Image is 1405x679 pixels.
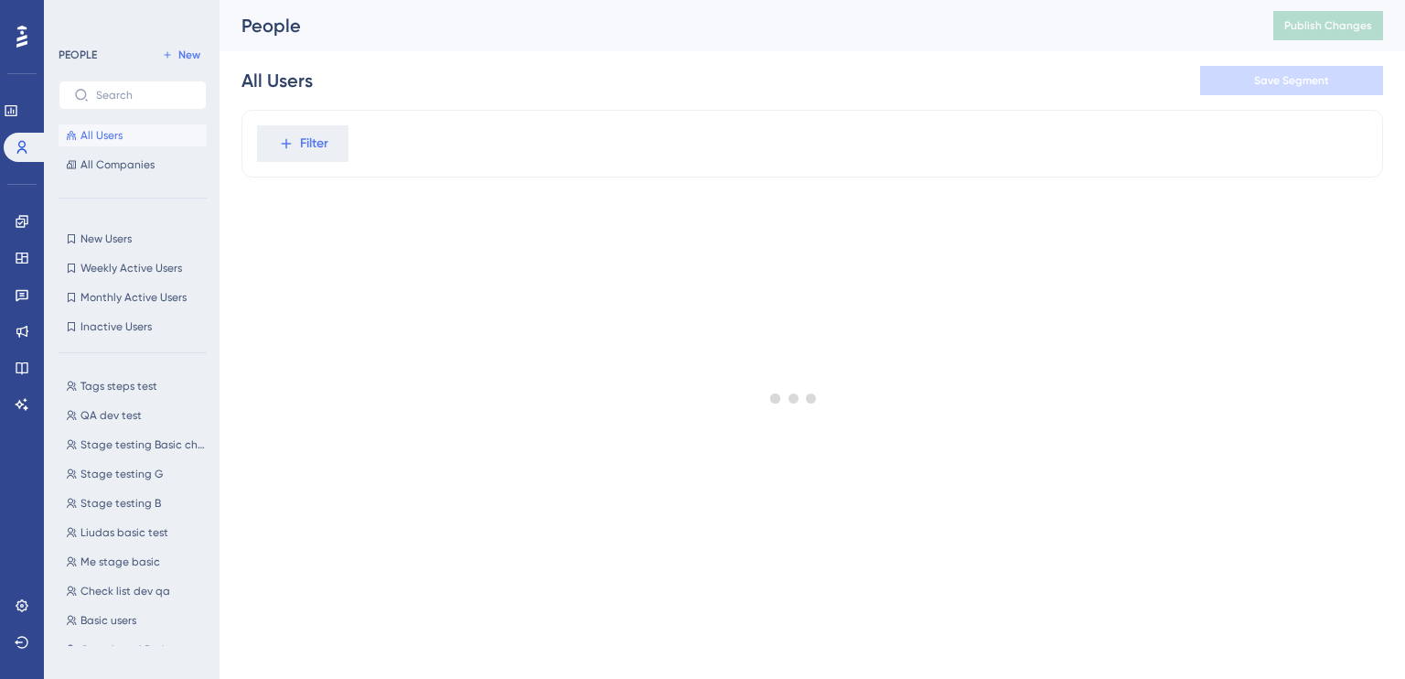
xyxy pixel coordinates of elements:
[59,609,218,631] button: Basic users
[80,319,152,334] span: Inactive Users
[80,290,187,305] span: Monthly Active Users
[59,286,207,308] button: Monthly Active Users
[96,89,191,102] input: Search
[59,580,218,602] button: Check list dev qa
[241,13,1228,38] div: People
[80,496,161,511] span: Stage testing B
[178,48,200,62] span: New
[59,228,207,250] button: New Users
[59,434,218,456] button: Stage testing Basic checklist
[80,261,182,275] span: Weekly Active Users
[59,375,218,397] button: Tags steps test
[59,492,218,514] button: Stage testing B
[80,408,142,423] span: QA dev test
[80,437,210,452] span: Stage testing Basic checklist
[59,404,218,426] button: QA dev test
[80,379,157,393] span: Tags steps test
[59,257,207,279] button: Weekly Active Users
[80,232,132,246] span: New Users
[59,154,207,176] button: All Companies
[80,642,210,657] span: Growth and Business users
[156,44,207,66] button: New
[80,467,163,481] span: Stage testing G
[80,525,168,540] span: Liudas basic test
[59,316,207,338] button: Inactive Users
[59,463,218,485] button: Stage testing G
[241,68,313,93] div: All Users
[1284,18,1372,33] span: Publish Changes
[59,124,207,146] button: All Users
[80,555,160,569] span: Me stage basic
[1200,66,1383,95] button: Save Segment
[59,551,218,573] button: Me stage basic
[80,157,155,172] span: All Companies
[80,128,123,143] span: All Users
[59,639,218,661] button: Growth and Business users
[59,522,218,544] button: Liudas basic test
[1254,73,1329,88] span: Save Segment
[1273,11,1383,40] button: Publish Changes
[80,584,170,598] span: Check list dev qa
[80,613,136,628] span: Basic users
[59,48,97,62] div: PEOPLE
